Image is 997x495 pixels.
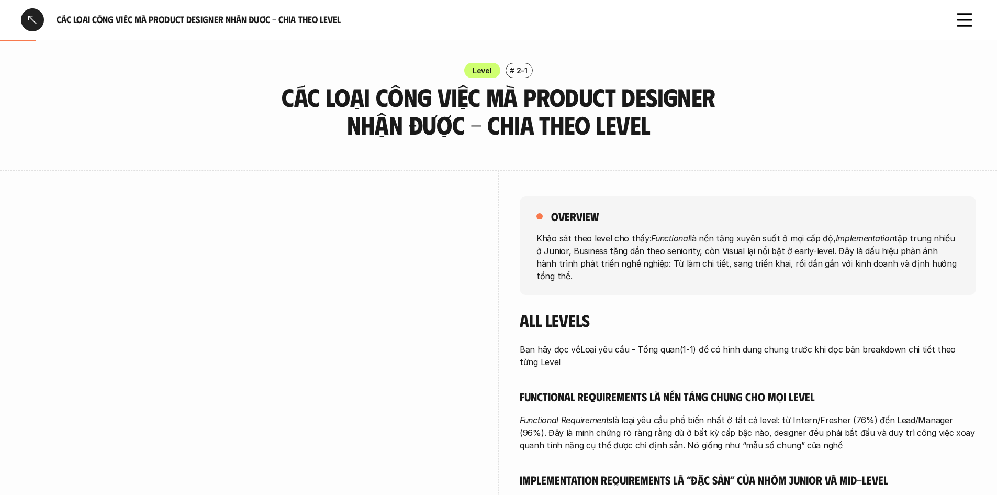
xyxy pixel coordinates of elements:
em: Functional [651,233,690,243]
h6: Các loại công việc mà Product Designer nhận được - Chia theo Level [57,14,940,26]
p: 2-1 [517,65,528,76]
p: là loại yêu cầu phổ biến nhất ở tất cả level: từ Intern/Fresher (76%) đến Lead/Manager (96%). Đây... [520,414,976,452]
h3: Các loại công việc mà Product Designer nhận được - Chia theo Level [276,83,721,139]
h5: overview [551,209,599,224]
em: Functional Requirements [520,415,612,425]
p: Level [473,65,492,76]
h6: # [510,67,514,74]
p: Khảo sát theo level cho thấy: là nền tảng xuyên suốt ở mọi cấp độ, tập trung nhiều ở Junior, Busi... [536,232,959,282]
a: Loại yêu cầu - Tổng quan [580,344,680,355]
em: Implementation [836,233,894,243]
h5: Functional Requirements là nền tảng chung cho mọi level [520,389,976,404]
h5: Implementation Requirements là “đặc sản” của nhóm Junior và Mid-level [520,472,976,487]
p: Bạn hãy đọc về (1-1) để có hình dung chung trước khi đọc bản breakdown chi tiết theo từng Level [520,343,976,368]
h4: All levels [520,310,976,330]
